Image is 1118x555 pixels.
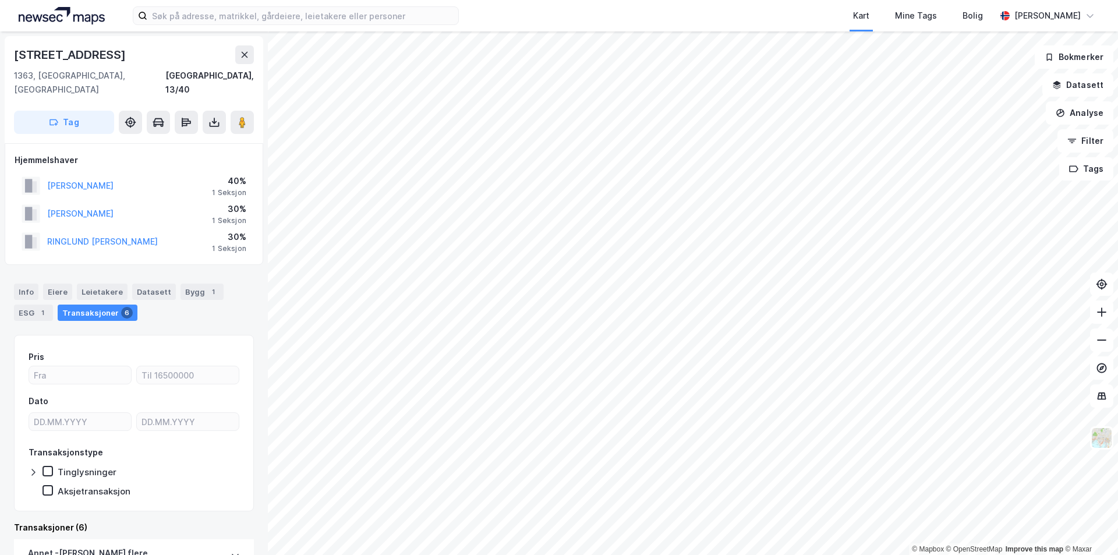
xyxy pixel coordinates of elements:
[912,545,944,553] a: Mapbox
[212,202,246,216] div: 30%
[895,9,937,23] div: Mine Tags
[14,284,38,300] div: Info
[58,466,116,478] div: Tinglysninger
[29,366,131,384] input: Fra
[1042,73,1113,97] button: Datasett
[212,216,246,225] div: 1 Seksjon
[1059,157,1113,181] button: Tags
[37,307,48,319] div: 1
[212,174,246,188] div: 40%
[946,545,1003,553] a: OpenStreetMap
[1060,499,1118,555] iframe: Chat Widget
[1046,101,1113,125] button: Analyse
[1014,9,1081,23] div: [PERSON_NAME]
[137,366,239,384] input: Til 16500000
[14,45,128,64] div: [STREET_ADDRESS]
[77,284,128,300] div: Leietakere
[29,413,131,430] input: DD.MM.YYYY
[121,307,133,319] div: 6
[963,9,983,23] div: Bolig
[1035,45,1113,69] button: Bokmerker
[207,286,219,298] div: 1
[14,111,114,134] button: Tag
[14,521,254,535] div: Transaksjoner (6)
[15,153,253,167] div: Hjemmelshaver
[19,7,105,24] img: logo.a4113a55bc3d86da70a041830d287a7e.svg
[58,305,137,321] div: Transaksjoner
[58,486,130,497] div: Aksjetransaksjon
[14,69,165,97] div: 1363, [GEOGRAPHIC_DATA], [GEOGRAPHIC_DATA]
[212,188,246,197] div: 1 Seksjon
[132,284,176,300] div: Datasett
[212,230,246,244] div: 30%
[1091,427,1113,449] img: Z
[14,305,53,321] div: ESG
[181,284,224,300] div: Bygg
[165,69,254,97] div: [GEOGRAPHIC_DATA], 13/40
[43,284,72,300] div: Eiere
[147,7,458,24] input: Søk på adresse, matrikkel, gårdeiere, leietakere eller personer
[212,244,246,253] div: 1 Seksjon
[137,413,239,430] input: DD.MM.YYYY
[29,446,103,459] div: Transaksjonstype
[853,9,869,23] div: Kart
[1006,545,1063,553] a: Improve this map
[1057,129,1113,153] button: Filter
[29,394,48,408] div: Dato
[29,350,44,364] div: Pris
